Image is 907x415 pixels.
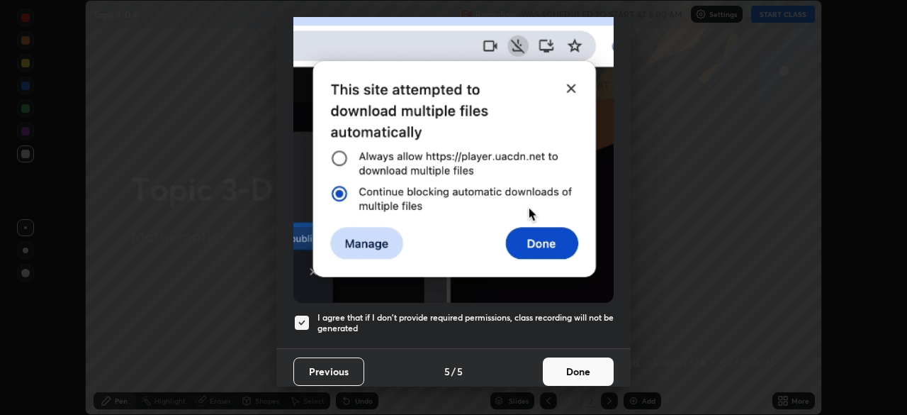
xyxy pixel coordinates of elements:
button: Previous [293,358,364,386]
h4: 5 [444,364,450,379]
h4: / [451,364,456,379]
button: Done [543,358,614,386]
h5: I agree that if I don't provide required permissions, class recording will not be generated [317,312,614,334]
h4: 5 [457,364,463,379]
